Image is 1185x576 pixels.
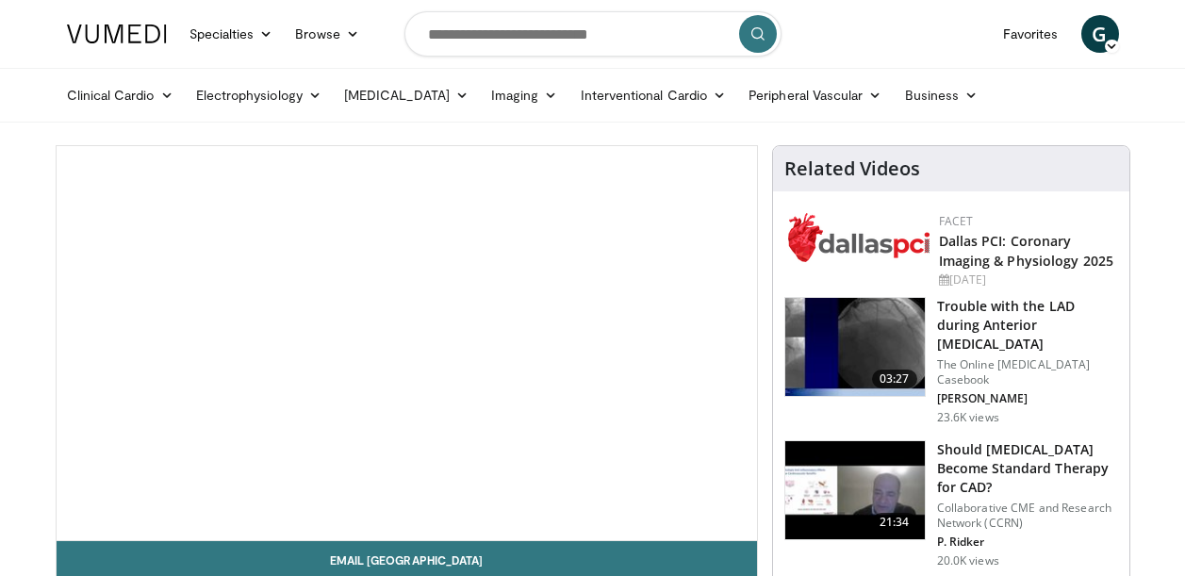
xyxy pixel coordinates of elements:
[872,370,917,388] span: 03:27
[57,146,757,541] video-js: Video Player
[992,15,1070,53] a: Favorites
[333,76,480,114] a: [MEDICAL_DATA]
[178,15,285,53] a: Specialties
[937,553,999,568] p: 20.0K views
[480,76,569,114] a: Imaging
[937,357,1118,387] p: The Online [MEDICAL_DATA] Casebook
[784,157,920,180] h4: Related Videos
[894,76,990,114] a: Business
[569,76,738,114] a: Interventional Cardio
[404,11,782,57] input: Search topics, interventions
[937,501,1118,531] p: Collaborative CME and Research Network (CCRN)
[1081,15,1119,53] a: G
[788,213,930,262] img: 939357b5-304e-4393-95de-08c51a3c5e2a.png.150x105_q85_autocrop_double_scale_upscale_version-0.2.png
[939,272,1114,288] div: [DATE]
[937,440,1118,497] h3: Should [MEDICAL_DATA] Become Standard Therapy for CAD?
[784,440,1118,568] a: 21:34 Should [MEDICAL_DATA] Become Standard Therapy for CAD? Collaborative CME and Research Netwo...
[937,297,1118,354] h3: Trouble with the LAD during Anterior [MEDICAL_DATA]
[67,25,167,43] img: VuMedi Logo
[185,76,333,114] a: Electrophysiology
[937,535,1118,550] p: P. Ridker
[784,297,1118,425] a: 03:27 Trouble with the LAD during Anterior [MEDICAL_DATA] The Online [MEDICAL_DATA] Casebook [PER...
[937,410,999,425] p: 23.6K views
[939,213,974,229] a: FACET
[56,76,185,114] a: Clinical Cardio
[284,15,370,53] a: Browse
[785,298,925,396] img: ABqa63mjaT9QMpl35hMDoxOmtxO3TYNt_2.150x105_q85_crop-smart_upscale.jpg
[737,76,893,114] a: Peripheral Vascular
[872,513,917,532] span: 21:34
[785,441,925,539] img: eb63832d-2f75-457d-8c1a-bbdc90eb409c.150x105_q85_crop-smart_upscale.jpg
[937,391,1118,406] p: [PERSON_NAME]
[939,232,1114,270] a: Dallas PCI: Coronary Imaging & Physiology 2025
